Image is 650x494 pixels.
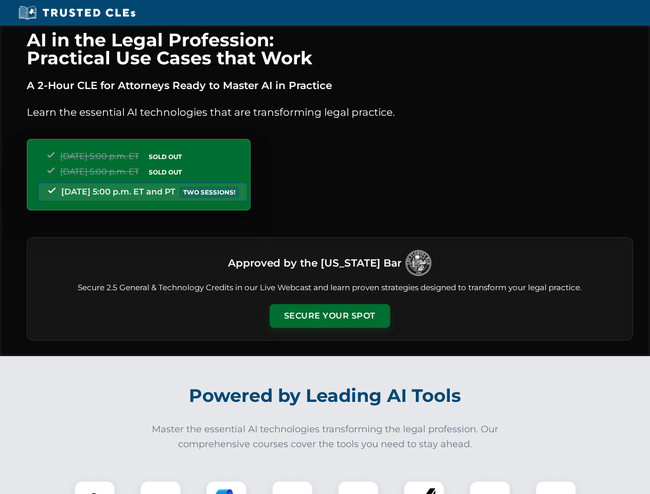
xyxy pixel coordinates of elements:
img: Logo [406,250,431,276]
p: A 2-Hour CLE for Attorneys Ready to Master AI in Practice [27,77,633,94]
span: SOLD OUT [145,151,185,162]
p: Master the essential AI technologies transforming the legal profession. Our comprehensive courses... [145,422,505,452]
span: SOLD OUT [145,167,185,178]
span: [DATE] 5:00 p.m. ET [60,167,139,177]
button: Secure Your Spot [270,304,390,328]
span: [DATE] 5:00 p.m. ET [60,151,139,161]
h2: Powered by Leading AI Tools [40,378,610,414]
p: Learn the essential AI technologies that are transforming legal practice. [27,104,633,120]
h3: Approved by the [US_STATE] Bar [228,254,401,272]
h1: AI in the Legal Profession: Practical Use Cases that Work [27,31,633,67]
p: Secure 2.5 General & Technology Credits in our Live Webcast and learn proven strategies designed ... [40,282,620,294]
img: Trusted CLEs [15,5,138,21]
